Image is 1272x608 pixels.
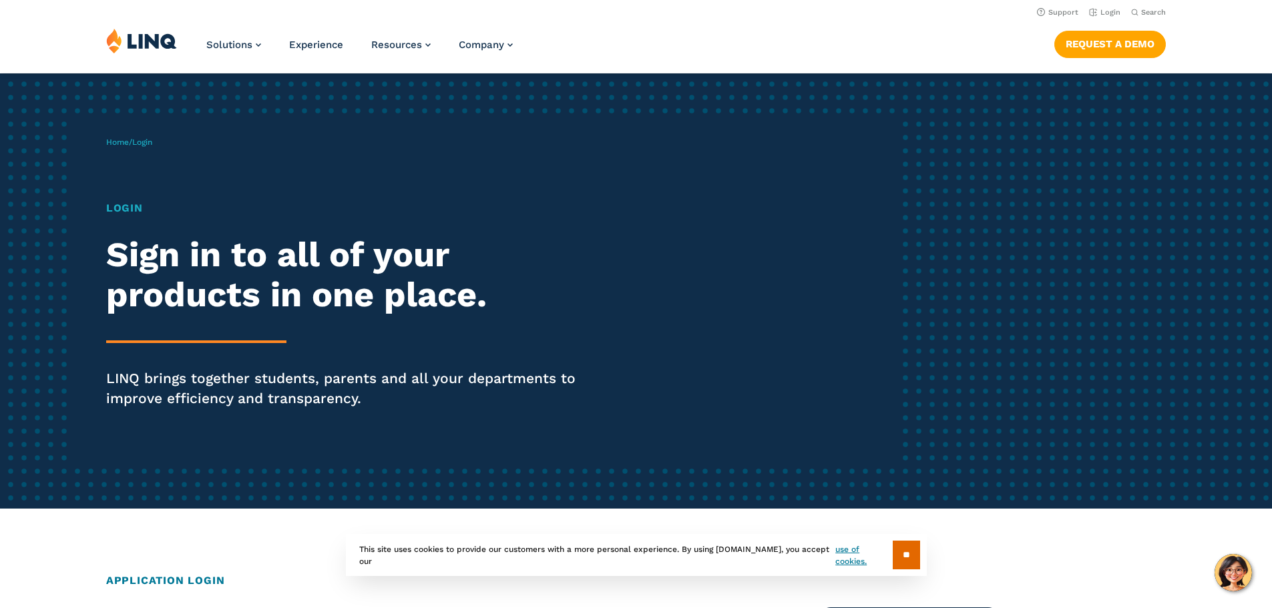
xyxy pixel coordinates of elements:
[289,39,343,51] a: Experience
[1037,8,1078,17] a: Support
[106,368,596,408] p: LINQ brings together students, parents and all your departments to improve efficiency and transpa...
[106,235,596,315] h2: Sign in to all of your products in one place.
[206,28,513,72] nav: Primary Navigation
[106,200,596,216] h1: Login
[371,39,431,51] a: Resources
[1089,8,1120,17] a: Login
[1131,7,1166,17] button: Open Search Bar
[132,137,152,147] span: Login
[1054,31,1166,57] a: Request a Demo
[371,39,422,51] span: Resources
[346,534,927,576] div: This site uses cookies to provide our customers with a more personal experience. By using [DOMAIN...
[459,39,504,51] span: Company
[106,28,177,53] img: LINQ | K‑12 Software
[1215,554,1252,591] button: Hello, have a question? Let’s chat.
[106,137,152,147] span: /
[835,543,892,567] a: use of cookies.
[106,137,129,147] a: Home
[206,39,252,51] span: Solutions
[1054,28,1166,57] nav: Button Navigation
[206,39,261,51] a: Solutions
[459,39,513,51] a: Company
[1141,8,1166,17] span: Search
